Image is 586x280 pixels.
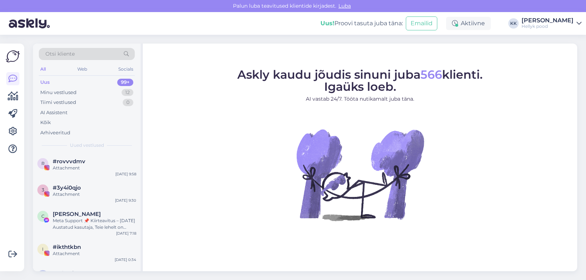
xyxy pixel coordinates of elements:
div: [PERSON_NAME] [522,18,574,23]
div: All [39,64,47,74]
div: Kõik [40,119,51,126]
span: r [41,161,45,166]
div: 99+ [117,79,133,86]
span: Uued vestlused [70,142,104,149]
span: #3y4i0qjo [53,184,81,191]
div: Proovi tasuta juba täna: [320,19,403,28]
div: [DATE] 9:58 [115,171,136,177]
div: [DATE] 7:18 [116,231,136,236]
div: AI Assistent [40,109,67,116]
div: KK [508,18,519,29]
div: Attachment [53,165,136,171]
div: [DATE] 9:30 [115,198,136,203]
div: Attachment [53,250,136,257]
div: Socials [117,64,135,74]
div: Minu vestlused [40,89,77,96]
div: Meta Support 📌 Kiirteavitus – [DATE] Austatud kasutaja, Teie lehelt on tuvastatud sisu, mis võib ... [53,217,136,231]
img: Askly Logo [6,49,20,63]
span: #ikthtkbn [53,244,81,250]
div: 0 [123,99,133,106]
div: Tiimi vestlused [40,99,76,106]
span: Clara Dongo [53,211,101,217]
span: Luba [336,3,353,9]
div: Web [76,64,89,74]
img: No Chat active [294,109,426,240]
span: Askly kaudu jõudis sinuni juba klienti. Igaüks loeb. [237,67,483,94]
span: #wlpraikq [53,270,81,277]
div: Uus [40,79,50,86]
a: [PERSON_NAME]Hellyk pood [522,18,582,29]
div: Aktiivne [446,17,491,30]
span: 3 [42,187,44,193]
div: 12 [122,89,133,96]
span: Otsi kliente [45,50,75,58]
div: Hellyk pood [522,23,574,29]
p: AI vastab 24/7. Tööta nutikamalt juba täna. [237,95,483,103]
button: Emailid [406,16,437,30]
div: [DATE] 0:34 [115,257,136,262]
span: #rovvvdmv [53,158,85,165]
span: C [41,213,45,219]
span: i [42,246,44,252]
b: Uus! [320,20,334,27]
div: Attachment [53,191,136,198]
div: Arhiveeritud [40,129,70,137]
span: 566 [420,67,442,82]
